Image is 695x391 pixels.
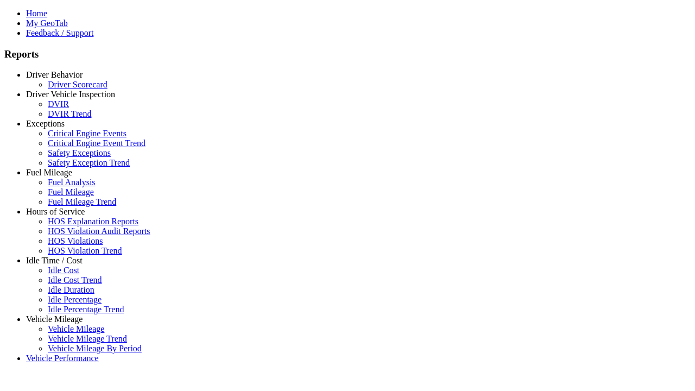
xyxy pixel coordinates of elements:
a: Idle Percentage Trend [48,305,124,314]
a: Idle Percentage [48,295,102,304]
a: Vehicle Mileage [26,314,83,324]
a: Fuel Analysis [48,178,96,187]
a: HOS Violation Trend [48,246,122,255]
a: Idle Time / Cost [26,256,83,265]
a: Idle Duration [48,285,94,294]
a: Hours of Service [26,207,85,216]
a: DVIR [48,99,69,109]
a: Feedback / Support [26,28,93,37]
a: DVIR Trend [48,109,91,118]
a: Driver Scorecard [48,80,108,89]
a: HOS Violation Audit Reports [48,226,150,236]
a: Safety Exception Trend [48,158,130,167]
a: Fuel Mileage [48,187,94,197]
a: Fuel Mileage [26,168,72,177]
h3: Reports [4,48,691,60]
a: Safety Exceptions [48,148,111,157]
a: Vehicle Mileage Trend [48,334,127,343]
a: My GeoTab [26,18,68,28]
a: Idle Cost Trend [48,275,102,285]
a: Driver Behavior [26,70,83,79]
a: HOS Explanation Reports [48,217,138,226]
a: Critical Engine Event Trend [48,138,146,148]
a: Home [26,9,47,18]
a: Vehicle Mileage [48,324,104,333]
a: Exceptions [26,119,65,128]
a: Driver Vehicle Inspection [26,90,115,99]
a: Idle Cost [48,266,79,275]
a: Vehicle Mileage By Period [48,344,142,353]
a: Vehicle Performance [26,354,99,363]
a: Critical Engine Events [48,129,127,138]
a: HOS Violations [48,236,103,245]
a: Fuel Mileage Trend [48,197,116,206]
